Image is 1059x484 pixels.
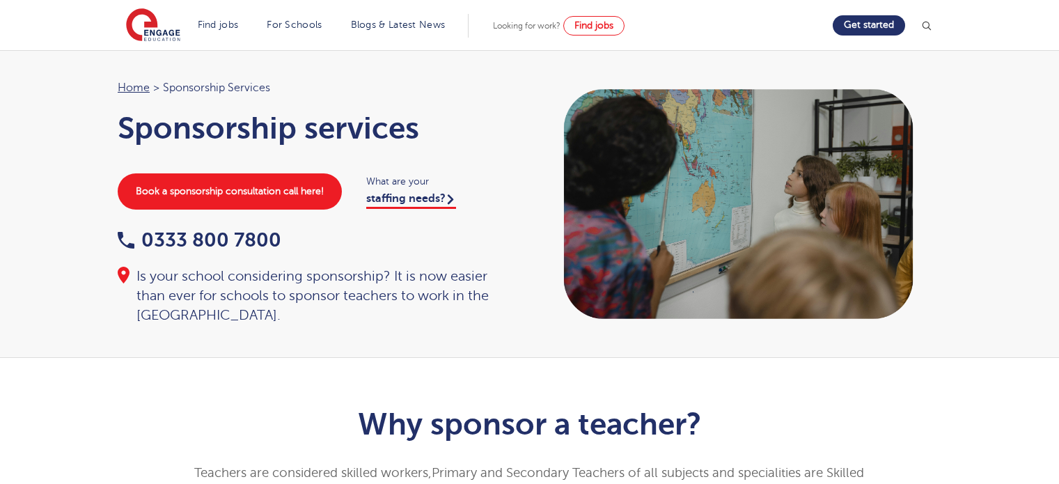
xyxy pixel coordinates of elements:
div: Is your school considering sponsorship? It is now easier than ever for schools to sponsor teacher... [118,267,516,325]
a: Get started [833,15,905,36]
a: Blogs & Latest News [351,19,446,30]
h1: Sponsorship services [118,111,516,146]
span: Sponsorship Services [163,79,270,97]
span: What are your [366,173,516,189]
a: Book a sponsorship consultation call here! [118,173,342,210]
a: For Schools [267,19,322,30]
span: Find jobs [574,20,613,31]
span: Looking for work? [493,21,560,31]
span: > [153,81,159,94]
b: Why sponsor a teacher? [358,407,701,442]
a: Find jobs [198,19,239,30]
a: staffing needs? [366,192,456,209]
a: Home [118,81,150,94]
nav: breadcrumb [118,79,516,97]
a: 0333 800 7800 [118,229,281,251]
img: Engage Education [126,8,180,43]
span: Teachers are considered skilled workers, [194,466,432,480]
a: Find jobs [563,16,625,36]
